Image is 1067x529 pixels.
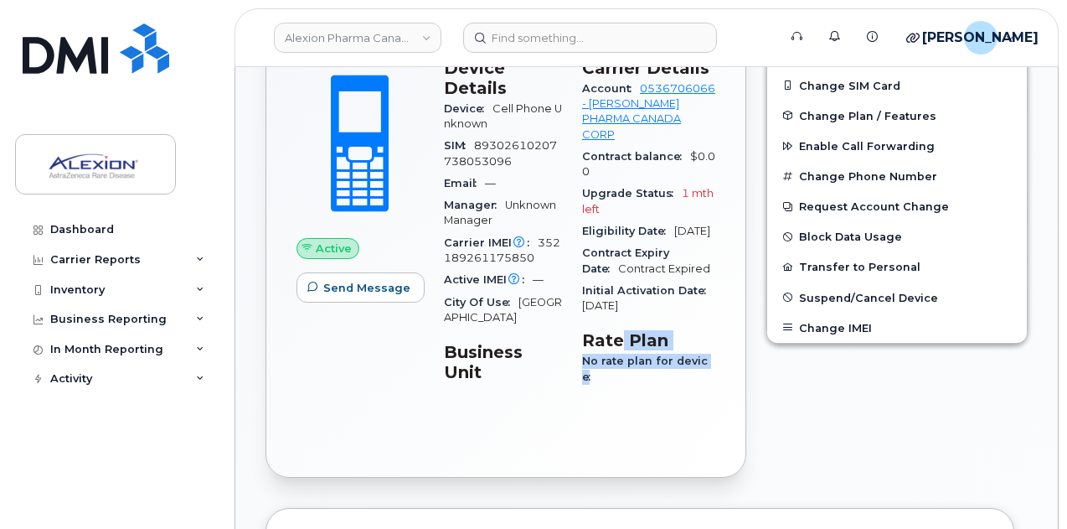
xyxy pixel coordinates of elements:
span: City Of Use [444,296,518,309]
span: Send Message [323,280,410,296]
span: SIM [444,139,474,152]
button: Change Plan / Features [767,101,1027,131]
button: Transfer to Personal [767,252,1027,282]
span: Contract Expired [618,262,710,275]
span: 1 mth left [582,187,714,215]
span: Change Plan / Features [799,109,936,122]
span: Manager [444,199,505,211]
span: [GEOGRAPHIC_DATA] [444,296,562,324]
span: Upgrade Status [582,187,682,200]
span: Initial Activation Date [582,284,714,297]
input: Find something... [463,23,717,53]
span: 89302610207738053096 [444,139,557,167]
span: Enable Call Forwarding [799,140,935,153]
span: Cell Phone Unknown [444,102,562,130]
button: Send Message [296,272,425,303]
span: — [485,177,496,189]
span: Suspend/Cancel Device [799,291,938,303]
span: Contract balance [582,150,690,163]
span: Account [582,82,640,95]
span: [DATE] [582,299,618,312]
span: Carrier IMEI [444,236,538,249]
button: Request Account Change [767,191,1027,221]
span: — [533,273,544,286]
span: Email [444,177,485,189]
button: Enable Call Forwarding [767,131,1027,161]
button: Change Phone Number [767,161,1027,191]
button: Change IMEI [767,313,1027,343]
span: Device [444,102,492,115]
span: Active IMEI [444,273,533,286]
span: [PERSON_NAME] [922,28,1039,48]
span: [DATE] [674,225,710,237]
a: 0536706066 - [PERSON_NAME] PHARMA CANADA CORP [582,82,715,141]
div: Jamal Abdi [952,21,1027,54]
h3: Carrier Details [582,58,715,78]
span: Contract Expiry Date [582,246,669,274]
a: Alexion Pharma Canada Corp [274,23,441,53]
button: Suspend/Cancel Device [767,283,1027,313]
div: Quicklinks [894,21,949,54]
button: Block Data Usage [767,221,1027,252]
button: Change SIM Card [767,70,1027,101]
h3: Device Details [444,58,562,98]
h3: Business Unit [444,342,562,382]
span: Eligibility Date [582,225,674,237]
span: Active [316,241,352,257]
h3: Rate Plan [582,330,715,350]
span: No rate plan for device [582,355,708,382]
